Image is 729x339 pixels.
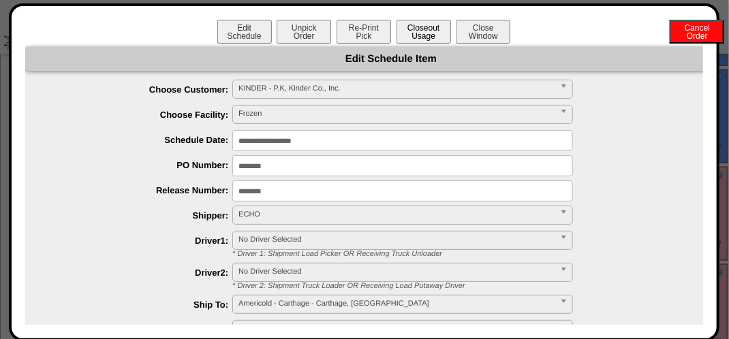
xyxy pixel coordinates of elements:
[217,20,272,44] button: EditSchedule
[52,236,233,246] label: Driver1:
[52,185,233,195] label: Release Number:
[397,20,451,44] button: CloseoutUsage
[52,268,233,278] label: Driver2:
[277,20,331,44] button: UnpickOrder
[52,110,233,120] label: Choose Facility:
[238,80,555,97] span: KINDER - P.K, Kinder Co., Inc.
[52,210,233,221] label: Shipper:
[238,295,555,312] span: Americold - Carthage - Carthage, [GEOGRAPHIC_DATA]
[238,263,555,280] span: No Driver Selected
[52,300,233,310] label: Ship To:
[456,20,510,44] button: CloseWindow
[52,84,233,95] label: Choose Customer:
[238,206,555,223] span: ECHO
[52,135,233,145] label: Schedule Date:
[52,160,233,170] label: PO Number:
[238,231,555,248] span: No Driver Selected
[238,321,555,337] span: Pallets
[337,20,391,44] button: Re-PrintPick
[238,106,555,122] span: Frozen
[670,20,724,44] button: CancelOrder
[454,31,512,41] a: CloseWindow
